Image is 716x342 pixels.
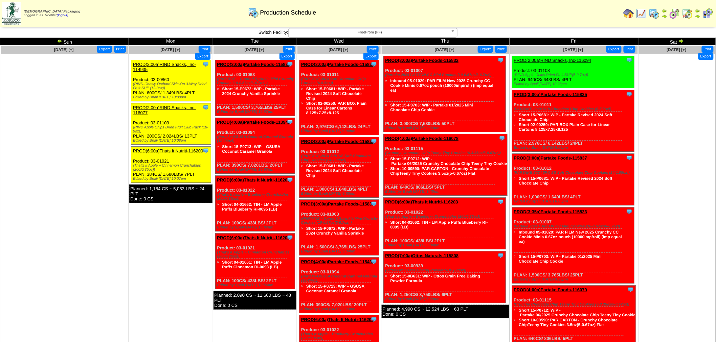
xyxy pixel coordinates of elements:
[202,147,209,154] img: Tooltip
[514,73,634,77] div: (RIND Apple Chips Dried Fruit SUP(6-2.7oz))
[245,47,264,52] a: [DATE] [+]
[695,8,700,14] img: arrowleft.gif
[623,8,634,19] img: home.gif
[299,200,379,255] div: Product: 03-01063 PLAN: 1,500CS / 3,765LBS / 25PLT
[385,73,506,77] div: (Partake 2024 CARTON CC Mini Cookies (10-0.67oz/6-6.7oz))
[291,28,448,36] span: FreeFrom (FF)
[514,287,587,292] a: PROD(4:00a)Partake Foods-116079
[301,249,379,253] div: Edited by Bpali [DATE] 9:34pm
[215,234,295,289] div: Product: 03-01021 PLAN: 100CS / 438LBS / 2PLT
[133,125,211,133] div: (RIND Apple Chips Dried Fruit Club Pack (18-9oz))
[217,110,295,114] div: Edited by Bpali [DATE] 10:07pm
[649,8,660,19] img: calendarprod.gif
[662,8,667,14] img: arrowleft.gif
[215,60,295,116] div: Product: 03-01063 PLAN: 1,500CS / 3,765LBS / 25PLT
[499,135,506,142] img: Tooltip
[0,38,129,45] td: Sun
[519,308,636,317] a: Short 15-P0712: WIP ‐ Partake 06/2025 Crunchy Chocolate Chip Teeny Tiny Cookie
[217,120,291,125] a: PROD(4:00a)Partake Foods-113943
[133,139,211,143] div: Edited by Bpali [DATE] 10:08pm
[215,118,295,174] div: Product: 03-01094 PLAN: 390CS / 7,020LBS / 20PLT
[702,46,714,53] button: Print
[390,220,488,229] a: Short 04-01662: TIN - LM Apple Puffs Blueberry RI-0095 (LB)
[519,254,602,264] a: Short 15-P0703: WIP - Partake 01/2025 Mini Chocolate Chip Cookie
[667,47,687,52] span: [DATE] [+]
[133,164,211,172] div: (That's It Apple + Cinnamon Crunchables (200/0.35oz))
[114,46,126,53] button: Print
[97,46,112,53] button: Export
[329,47,349,52] span: [DATE] [+]
[301,307,379,311] div: Edited by Bpali [DATE] 9:33pm
[627,286,634,293] img: Tooltip
[385,151,507,155] div: (Crunchy Chocolate Chip Teeny Tiny Cookies (6-3.35oz/5-0.67oz))
[385,215,506,219] div: (That's It Apple + Blueberry Crunchables (200/0.35oz))
[514,107,634,111] div: (PARTAKE-2024 Soft Chocolate Chip Cookies (6-5.5oz))
[301,217,379,225] div: (PARTAKE – Confetti Sprinkle Mini Crunchy Cookies (10-0.67oz/6-6.7oz) )
[283,46,295,53] button: Print
[299,137,379,198] div: Product: 03-01012 PLAN: 1,000CS / 1,640LBS / 4PLT
[260,9,316,16] span: Production Schedule
[512,154,634,205] div: Product: 03-01012 PLAN: 1,000CS / 1,640LBS / 4PLT
[435,47,454,52] a: [DATE] [+]
[306,226,364,236] a: Short 15-P0672: WIP - Partake 2024 Crunchy Vanilla Sprinkle
[131,103,211,145] div: Product: 03-01109 PLAN: 200CS / 2,024LBS / 13PLT
[301,154,379,162] div: (PARTAKE-2024 3PK SS Soft Chocolate Chip Cookies (24-1.09oz))
[669,8,680,19] img: calendarblend.gif
[497,57,504,64] img: Tooltip
[222,202,282,212] a: Short 04-01662: TIN - LM Apple Puffs Blueberry RI-0095 (LB)
[383,251,506,303] div: Product: 03-00939 PLAN: 1,250CS / 3,750LBS / 6PLT
[371,200,377,207] img: Tooltip
[626,57,633,64] img: Tooltip
[215,176,295,231] div: Product: 03-01022 PLAN: 100CS / 438LBS / 2PLT
[222,87,280,96] a: Short 15-P0672: WIP - Partake 2024 Crunchy Vanilla Sprinkle
[363,53,379,60] button: Export
[24,10,80,17] span: Logged in as Jkoehler
[383,134,507,196] div: Product: 03-01115 PLAN: 640CS / 806LBS / 5PLT
[217,193,295,201] div: (That's It Apple + Blueberry Crunchables (200/0.35oz))
[217,235,290,240] a: PROD(6:00a)Thats It Nutriti-116206
[385,243,506,247] div: Edited by Bpali [DATE] 5:34pm
[213,38,297,45] td: Tue
[385,190,507,194] div: Edited by Bpali [DATE] 9:40pm
[519,230,622,244] a: Inbound 05-01029: PAR FILM New 2025 Crunchy CC Cookie Minis 0.67oz pouch (10000imp/roll) (imp equ...
[287,234,293,241] img: Tooltip
[606,46,622,53] button: Export
[299,60,379,135] div: Product: 03-01011 PLAN: 2,976CS / 6,142LBS / 24PLT
[682,8,693,19] img: calendarinout.gif
[390,78,494,93] a: Inbound 05-01029: PAR FILM New 2025 Crunchy CC Cookie Minis 0.67oz pouch (10000imp/roll) (imp equ...
[385,297,506,301] div: Edited by Bpali [DATE] 5:20pm
[195,53,210,60] button: Export
[698,53,714,60] button: Export
[133,82,211,90] div: (RIND-Chewy Orchard Skin-On 3-Way Dried Fruit SUP (12-3oz))
[512,56,634,88] div: Product: 03-01108 PLAN: 640CS / 643LBS / 4PLT
[214,291,297,310] div: Planned: 2,090 CS ~ 11,660 LBS ~ 48 PLT Done: 0 CS
[287,61,293,68] img: Tooltip
[514,199,634,203] div: Edited by Bpali [DATE] 6:05pm
[301,274,379,283] div: (Partake-GSUSA Coconut Caramel Granola (12-24oz))
[563,47,583,52] a: [DATE] [+]
[371,258,377,265] img: Tooltip
[638,38,716,45] td: Sat
[390,274,480,283] a: Short 15-0B631: WIP - Ottos Grain Free Baking Powder Formula
[306,164,364,178] a: Short 15-P0681: WIP - Partake Revised 2024 Soft Chocolate Chip
[301,317,374,322] a: PROD(6:00a)Thats It Nutriti-116202
[217,177,290,182] a: PROD(6:00a)Thats It Nutriti-116201
[662,14,667,19] img: arrowright.gif
[133,62,196,72] a: PROD(2:00a)RIND Snacks, Inc-114935
[519,176,613,186] a: Short 15-P0681: WIP - Partake Revised 2024 Soft Chocolate Chip
[248,7,259,18] img: calendarprod.gif
[217,250,295,259] div: (That's It Apple + Cinnamon Crunchables (200/0.35oz))
[306,87,364,101] a: Short 15-P0681: WIP - Partake Revised 2024 Soft Chocolate Chip
[385,268,506,272] div: (Ottos Grain Free Baking Powder SUP (6/8oz))
[279,53,295,60] button: Export
[636,8,647,19] img: line_graph.gif
[301,62,375,67] a: PROD(3:00a)Partake Foods-115834
[301,77,379,85] div: (PARTAKE-2024 Soft Chocolate Chip Cookies (6-5.5oz))
[678,38,684,44] img: arrowright.gif
[510,38,638,45] td: Fri
[160,47,180,52] a: [DATE] [+]
[390,103,473,112] a: Short 15-P0703: WIP - Partake 01/2025 Mini Chocolate Chip Cookie
[385,199,458,204] a: PROD(6:00a)Thats It Nutriti-116203
[371,61,377,68] img: Tooltip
